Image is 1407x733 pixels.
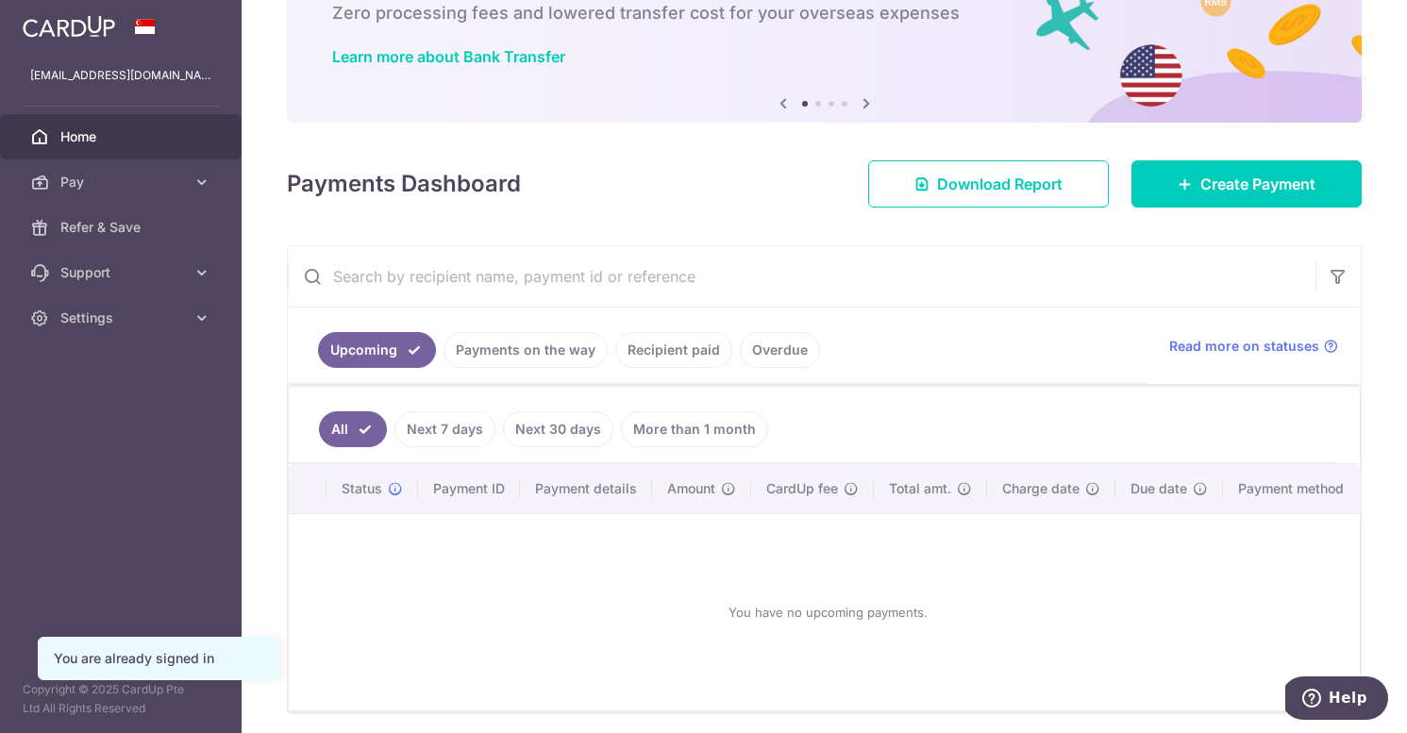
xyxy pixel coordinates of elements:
span: CardUp fee [766,479,838,498]
span: Due date [1131,479,1187,498]
a: Next 7 days [394,411,495,447]
h6: Zero processing fees and lowered transfer cost for your overseas expenses [332,2,1316,25]
a: More than 1 month [621,411,768,447]
p: [EMAIL_ADDRESS][DOMAIN_NAME] [30,66,211,85]
span: Download Report [937,173,1063,195]
span: Read more on statuses [1169,337,1319,356]
input: Search by recipient name, payment id or reference [288,246,1315,307]
a: Payments on the way [444,332,608,368]
h4: Payments Dashboard [287,167,521,201]
div: You are already signed in [54,649,263,668]
a: All [319,411,387,447]
span: Support [60,263,185,282]
span: Total amt. [889,479,951,498]
a: Download Report [868,160,1109,208]
span: Status [342,479,382,498]
span: Charge date [1002,479,1080,498]
span: Amount [667,479,715,498]
span: Home [60,127,185,146]
iframe: Opens a widget where you can find more information [1285,676,1388,724]
a: Recipient paid [615,332,732,368]
th: Payment ID [418,464,520,513]
a: Create Payment [1131,160,1362,208]
a: Next 30 days [503,411,613,447]
a: Learn more about Bank Transfer [332,47,565,66]
th: Payment method [1223,464,1366,513]
th: Payment details [520,464,652,513]
a: Overdue [740,332,820,368]
div: You have no upcoming payments. [311,529,1344,695]
span: Settings [60,308,185,327]
img: CardUp [23,15,115,38]
span: Create Payment [1200,173,1315,195]
a: Read more on statuses [1169,337,1338,356]
a: Upcoming [318,332,436,368]
span: Pay [60,173,185,192]
span: Refer & Save [60,218,185,237]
